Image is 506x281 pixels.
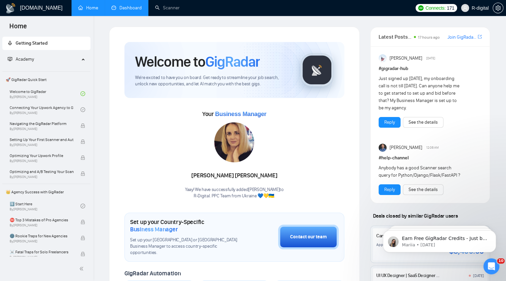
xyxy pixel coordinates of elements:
span: We're excited to have you on board. Get ready to streamline your job search, unlock new opportuni... [135,75,290,87]
img: Pavlo Mashchak [379,144,387,152]
span: Latest Posts from the GigRadar Community [379,33,412,41]
span: lock [81,139,85,144]
span: 12:06 AM [426,145,439,151]
span: By [PERSON_NAME] [10,255,74,259]
span: Academy [8,56,34,62]
div: Anybody has a good Scanner search query for Python/Django/Flask/FastAPI ? [379,164,461,179]
span: Set up your [GEOGRAPHIC_DATA] or [GEOGRAPHIC_DATA] Business Manager to access country-specific op... [130,237,245,256]
span: Connects: [425,4,445,12]
a: export [478,34,482,40]
span: By [PERSON_NAME] [10,127,74,131]
h1: # help-channel [379,154,482,162]
a: homeHome [78,5,98,11]
img: upwork-logo.png [418,5,423,11]
span: [DATE] [426,55,435,61]
button: Contact our team [278,225,339,249]
button: See the details [403,117,443,128]
a: searchScanner [155,5,180,11]
a: Reply [384,186,395,193]
a: 1️⃣ Start HereBy[PERSON_NAME] [10,199,81,213]
span: Optimizing and A/B Testing Your Scanner for Better Results [10,168,74,175]
span: Optimizing Your Upwork Profile [10,152,74,159]
a: Connecting Your Upwork Agency to GigRadarBy[PERSON_NAME] [10,102,81,117]
span: 🚀 GigRadar Quick Start [3,73,90,86]
span: lock [81,171,85,176]
h1: Set up your Country-Specific [130,218,245,233]
span: lock [81,220,85,224]
div: Just signed up [DATE], my onboarding call is not till [DATE]. Can anyone help me to get started t... [379,75,461,112]
a: Reply [384,119,395,126]
span: Business Manager [130,226,178,233]
span: GigRadar Automation [124,270,181,277]
li: Getting Started [2,37,90,50]
img: logo [5,3,16,14]
img: gigradar-logo.png [300,53,334,87]
span: double-left [79,265,86,272]
span: GigRadar [205,53,260,71]
button: See the details [403,184,443,195]
span: By [PERSON_NAME] [10,239,74,243]
span: ☠️ Fatal Traps for Solo Freelancers [10,249,74,255]
span: lock [81,236,85,240]
button: Reply [379,117,401,128]
span: [PERSON_NAME] [389,144,422,151]
a: UI UX Designer | SaaS Designer | Mobile App Design [376,273,474,278]
span: Business Manager [215,111,266,117]
span: check-circle [81,91,85,96]
a: Join GigRadar Slack Community [447,34,476,41]
button: Reply [379,184,401,195]
span: 👑 Agency Success with GigRadar [3,185,90,199]
button: setting [493,3,503,13]
span: 171 [447,4,454,12]
span: check-circle [81,204,85,208]
span: 10 [497,258,505,264]
span: export [478,34,482,39]
a: setting [493,5,503,11]
h1: # gigradar-hub [379,65,482,72]
span: Getting Started [16,40,48,46]
h1: Welcome to [135,53,260,71]
span: By [PERSON_NAME] [10,175,74,179]
img: 1687098801727-99.jpg [214,122,254,162]
span: Navigating the GigRadar Platform [10,120,74,127]
span: 🌚 Rookie Traps for New Agencies [10,233,74,239]
span: user [463,6,467,10]
a: See the details [409,186,438,193]
span: check-circle [81,107,85,112]
a: See the details [409,119,438,126]
span: Home [4,21,32,35]
iframe: Intercom live chat [483,258,499,274]
iframe: Intercom notifications message [373,216,506,263]
span: Deals closed by similar GigRadar users [370,210,460,222]
div: [PERSON_NAME] [PERSON_NAME] [185,170,284,181]
span: Your [202,110,266,118]
span: ⛔ Top 3 Mistakes of Pro Agencies [10,217,74,223]
a: dashboardDashboard [111,5,142,11]
p: R-Digital. PPC Team from Ukraine 💙💛🇺🇦 . [185,193,284,199]
span: By [PERSON_NAME] [10,159,74,163]
span: 17 hours ago [418,35,440,40]
span: lock [81,123,85,128]
div: [DATE] [473,273,484,278]
span: By [PERSON_NAME] [10,143,74,147]
div: Contact our team [290,233,327,241]
div: Yaay! We have successfully added [PERSON_NAME] to [185,187,284,199]
span: lock [81,252,85,256]
span: Academy [16,56,34,62]
span: lock [81,155,85,160]
span: fund-projection-screen [8,57,12,61]
a: Welcome to GigRadarBy[PERSON_NAME] [10,86,81,101]
span: By [PERSON_NAME] [10,223,74,227]
span: [PERSON_NAME] [389,55,422,62]
span: Setting Up Your First Scanner and Auto-Bidder [10,136,74,143]
span: rocket [8,41,12,45]
img: Anisuzzaman Khan [379,54,387,62]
